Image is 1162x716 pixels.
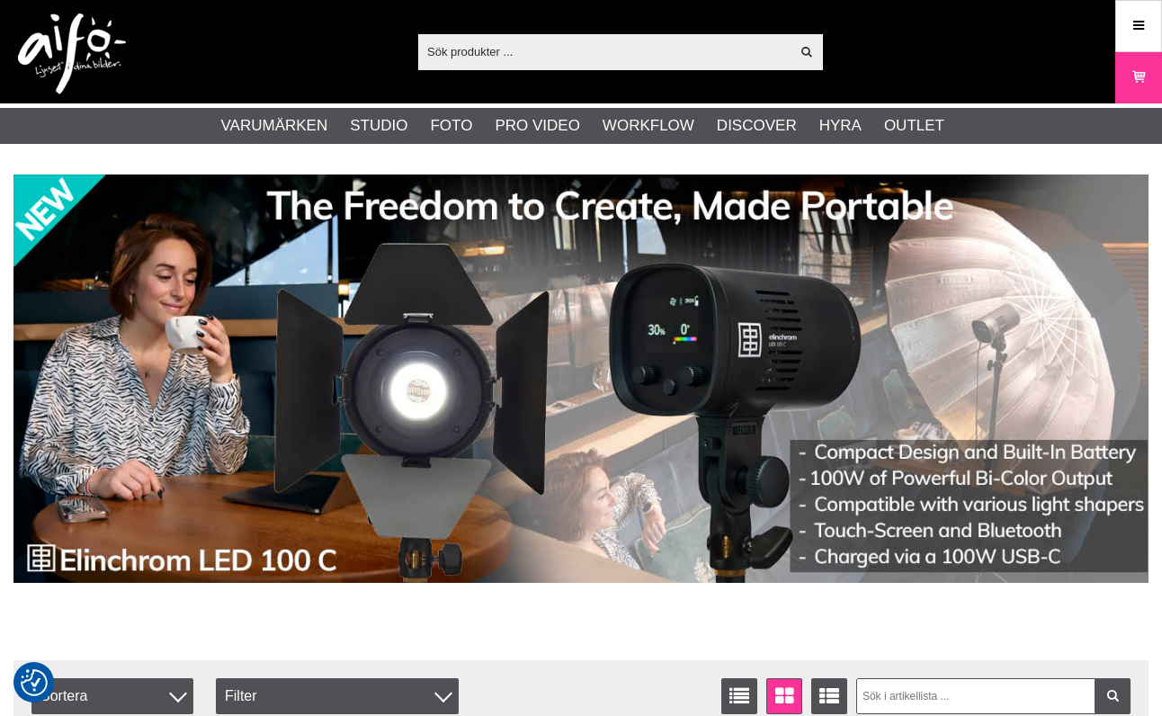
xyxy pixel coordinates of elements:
a: Workflow [603,114,694,138]
a: Outlet [884,114,944,138]
img: logo.png [18,13,126,94]
a: Utökad listvisning [811,678,847,714]
img: Revisit consent button [21,669,48,696]
a: Varumärken [221,114,328,138]
input: Sök produkter ... [418,38,790,65]
img: Annons:002 banner-elin-led100c11390x.jpg [13,175,1149,583]
a: Hyra [819,114,862,138]
a: Studio [350,114,407,138]
a: Listvisning [721,678,757,714]
span: Sortera [31,678,193,714]
a: Fönstervisning [766,678,802,714]
div: Filter [216,678,459,714]
input: Sök i artikellista ... [856,678,1131,714]
button: Samtyckesinställningar [21,667,48,699]
a: Pro Video [495,114,579,138]
a: Filtrera [1095,678,1131,714]
a: Foto [430,114,472,138]
a: Discover [717,114,797,138]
